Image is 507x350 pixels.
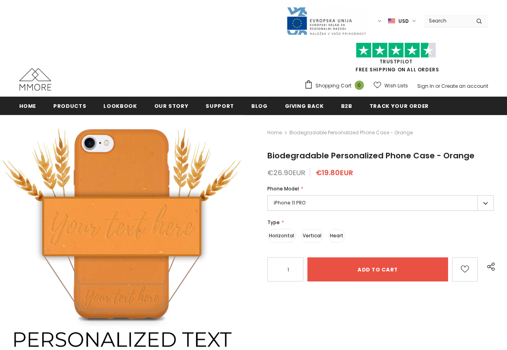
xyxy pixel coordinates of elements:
[285,102,324,110] span: Giving back
[267,168,305,178] span: €26.90EUR
[267,185,299,192] span: Phone Model
[384,82,408,90] span: Wish Lists
[289,128,413,138] span: Biodegradable Personalized Phone Case - Orange
[267,219,280,226] span: Type
[441,83,488,89] a: Create an account
[370,97,429,115] a: Track your order
[103,102,137,110] span: Lookbook
[417,83,434,89] a: Sign In
[304,80,368,92] a: Shopping Cart 0
[301,229,323,243] label: Vertical
[435,83,440,89] span: or
[356,42,436,58] img: Trust Pilot Stars
[19,97,36,115] a: Home
[315,82,351,90] span: Shopping Cart
[341,102,352,110] span: B2B
[380,58,413,65] a: Trustpilot
[53,102,86,110] span: Products
[103,97,137,115] a: Lookbook
[154,102,189,110] span: Our Story
[307,257,448,281] input: Add to cart
[251,102,268,110] span: Blog
[19,68,51,91] img: MMORE Cases
[285,97,324,115] a: Giving back
[251,97,268,115] a: Blog
[316,168,353,178] span: €19.80EUR
[398,17,409,25] span: USD
[286,6,366,36] img: Javni Razpis
[355,81,364,90] span: 0
[286,17,366,24] a: Javni Razpis
[304,46,488,73] span: FREE SHIPPING ON ALL ORDERS
[53,97,86,115] a: Products
[206,97,234,115] a: support
[374,79,408,93] a: Wish Lists
[19,102,36,110] span: Home
[267,150,475,161] span: Biodegradable Personalized Phone Case - Orange
[341,97,352,115] a: B2B
[424,15,470,26] input: Search Site
[267,128,282,138] a: Home
[328,229,345,243] label: Heart
[267,195,494,211] label: iPhone 11 PRO
[370,102,429,110] span: Track your order
[154,97,189,115] a: Our Story
[388,18,395,24] img: USD
[267,229,296,243] label: Horizontal
[206,102,234,110] span: support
